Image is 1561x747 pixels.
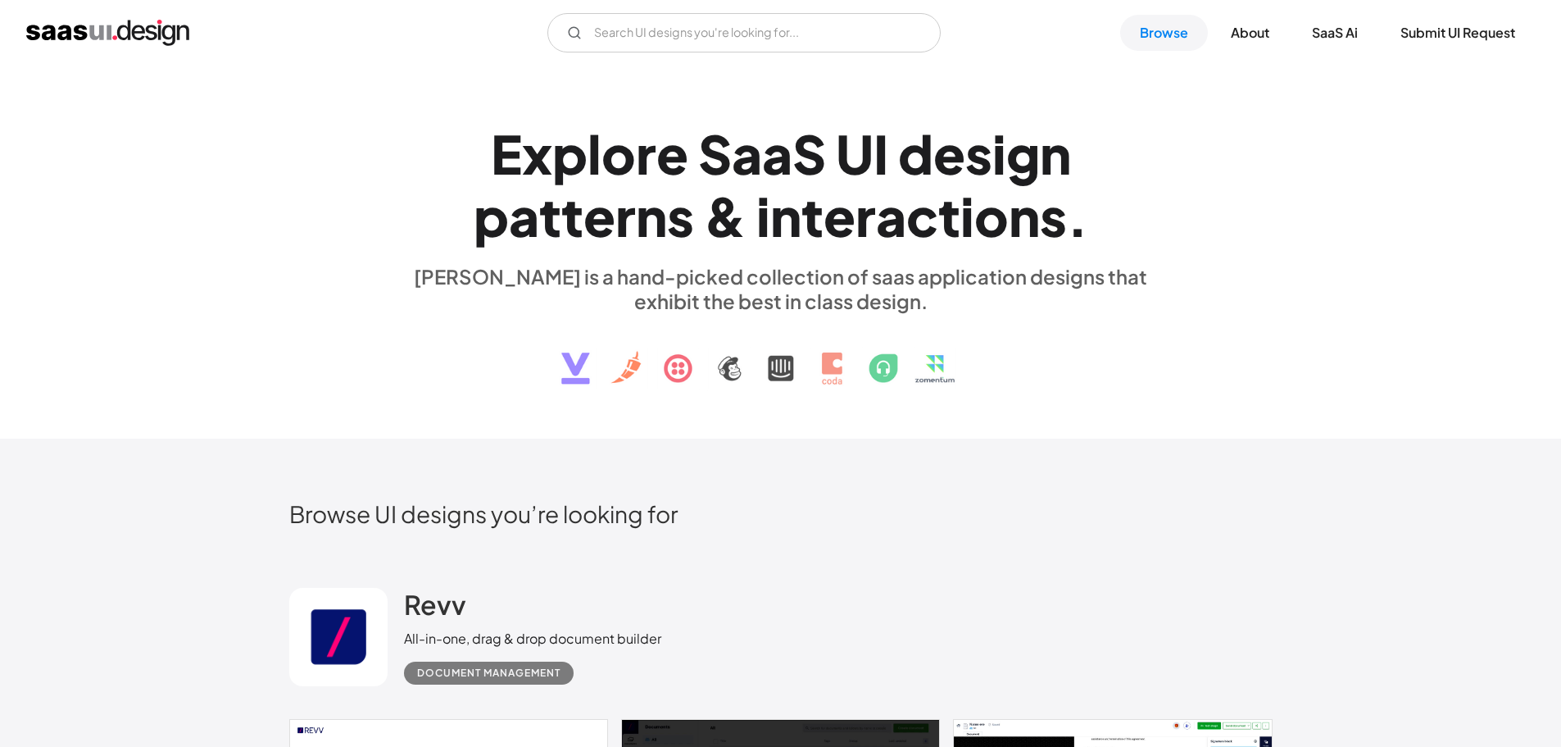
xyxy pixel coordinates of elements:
[561,184,583,248] div: t
[992,122,1006,185] div: i
[801,184,824,248] div: t
[404,588,466,629] a: Revv
[583,184,615,248] div: e
[1040,184,1067,248] div: s
[836,122,874,185] div: U
[898,122,933,185] div: d
[770,184,801,248] div: n
[404,629,661,649] div: All-in-one, drag & drop document builder
[824,184,855,248] div: e
[588,122,601,185] div: l
[547,13,941,52] input: Search UI designs you're looking for...
[656,122,688,185] div: e
[404,122,1158,248] h1: Explore SaaS UI design patterns & interactions.
[933,122,965,185] div: e
[615,184,636,248] div: r
[704,184,746,248] div: &
[792,122,826,185] div: S
[698,122,732,185] div: S
[1006,122,1040,185] div: g
[667,184,694,248] div: s
[289,499,1273,528] h2: Browse UI designs you’re looking for
[938,184,960,248] div: t
[762,122,792,185] div: a
[539,184,561,248] div: t
[1009,184,1040,248] div: n
[522,122,552,185] div: x
[1292,15,1377,51] a: SaaS Ai
[906,184,938,248] div: c
[960,184,974,248] div: i
[756,184,770,248] div: i
[26,20,189,46] a: home
[974,184,1009,248] div: o
[1067,184,1088,248] div: .
[1040,122,1071,185] div: n
[1381,15,1535,51] a: Submit UI Request
[547,13,941,52] form: Email Form
[404,588,466,621] h2: Revv
[732,122,762,185] div: a
[855,184,876,248] div: r
[874,122,888,185] div: I
[965,122,992,185] div: s
[404,264,1158,313] div: [PERSON_NAME] is a hand-picked collection of saas application designs that exhibit the best in cl...
[552,122,588,185] div: p
[474,184,509,248] div: p
[1211,15,1289,51] a: About
[1120,15,1208,51] a: Browse
[601,122,636,185] div: o
[509,184,539,248] div: a
[636,122,656,185] div: r
[533,313,1029,399] img: text, icon, saas logo
[491,122,522,185] div: E
[876,184,906,248] div: a
[417,663,560,683] div: Document Management
[636,184,667,248] div: n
